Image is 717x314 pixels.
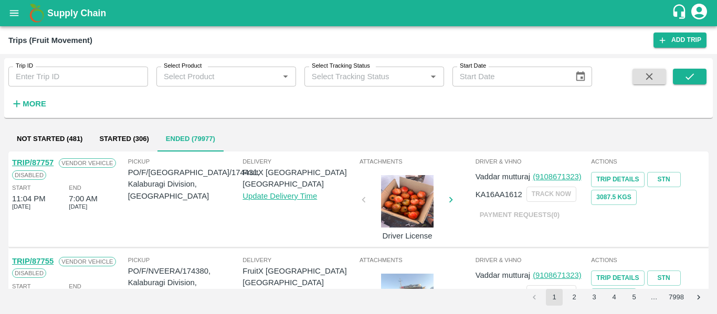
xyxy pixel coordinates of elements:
[586,289,603,306] button: Go to page 3
[591,190,636,205] button: 3087.5 Kgs
[666,289,687,306] button: Go to page 7998
[12,158,54,167] a: TRIP/87757
[47,8,106,18] b: Supply Chain
[647,270,681,286] a: STN
[460,62,486,70] label: Start Date
[91,126,157,151] button: Started (306)
[279,70,292,83] button: Open
[59,158,115,168] span: Vendor Vehicle
[476,287,522,298] p: KA16AA1612
[476,271,531,279] span: Vaddar mutturaj
[546,289,563,306] button: page 1
[571,67,591,86] button: Choose date
[12,193,46,204] div: 11:04 PM
[533,271,581,279] a: (9108671323)
[16,62,33,70] label: Trip ID
[452,67,567,86] input: Start Date
[653,33,707,48] a: Add Trip
[59,257,115,266] span: Vendor Vehicle
[12,202,30,211] span: [DATE]
[476,157,589,166] span: Driver & VHNo
[12,257,54,265] a: TRIP/87755
[308,70,410,83] input: Select Tracking Status
[591,270,644,286] a: Trip Details
[69,193,97,204] div: 7:00 AM
[2,1,26,25] button: open drawer
[128,157,260,166] span: Pickup
[164,62,202,70] label: Select Product
[606,289,623,306] button: Go to page 4
[647,172,681,187] a: STN
[566,289,583,306] button: Go to page 2
[8,34,92,47] div: Trips (Fruit Movement)
[12,268,46,278] span: Disabled
[524,289,709,306] nav: pagination navigation
[242,157,357,166] span: Delivery
[476,172,531,181] span: Vaddar mutturaj
[8,67,148,86] input: Enter Trip ID
[47,6,671,20] a: Supply Chain
[671,4,690,23] div: customer-support
[626,289,642,306] button: Go to page 5
[69,183,81,192] span: End
[128,265,243,300] p: PO/F/NVEERA/174380, Kalaburagi Division, [GEOGRAPHIC_DATA]
[360,157,473,166] span: Attachments
[533,172,581,181] a: (9108671323)
[591,288,636,304] button: 3467.5 Kgs
[476,255,589,265] span: Driver & VHNo
[12,281,30,291] span: Start
[646,293,662,302] div: …
[69,281,81,291] span: End
[368,230,447,242] p: Driver License
[160,70,276,83] input: Select Product
[360,255,473,265] span: Attachments
[128,255,243,265] span: Pickup
[23,100,46,108] strong: More
[690,289,707,306] button: Go to next page
[242,167,357,190] p: FruitX [GEOGRAPHIC_DATA] [GEOGRAPHIC_DATA]
[12,170,46,180] span: Disabled
[591,157,705,166] span: Actions
[8,126,91,151] button: Not Started (481)
[128,167,260,202] p: PO/F/[GEOGRAPHIC_DATA]/174431, Kalaburagi Division, [GEOGRAPHIC_DATA]
[26,3,47,24] img: logo
[690,2,709,24] div: account of current user
[312,62,370,70] label: Select Tracking Status
[591,255,705,265] span: Actions
[12,183,30,192] span: Start
[591,172,644,187] a: Trip Details
[242,192,317,200] a: Update Delivery Time
[242,265,357,289] p: FruitX [GEOGRAPHIC_DATA] [GEOGRAPHIC_DATA]
[69,202,87,211] span: [DATE]
[157,126,224,151] button: Ended (79977)
[242,255,357,265] span: Delivery
[426,70,440,83] button: Open
[8,95,49,113] button: More
[476,189,522,200] p: KA16AA1612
